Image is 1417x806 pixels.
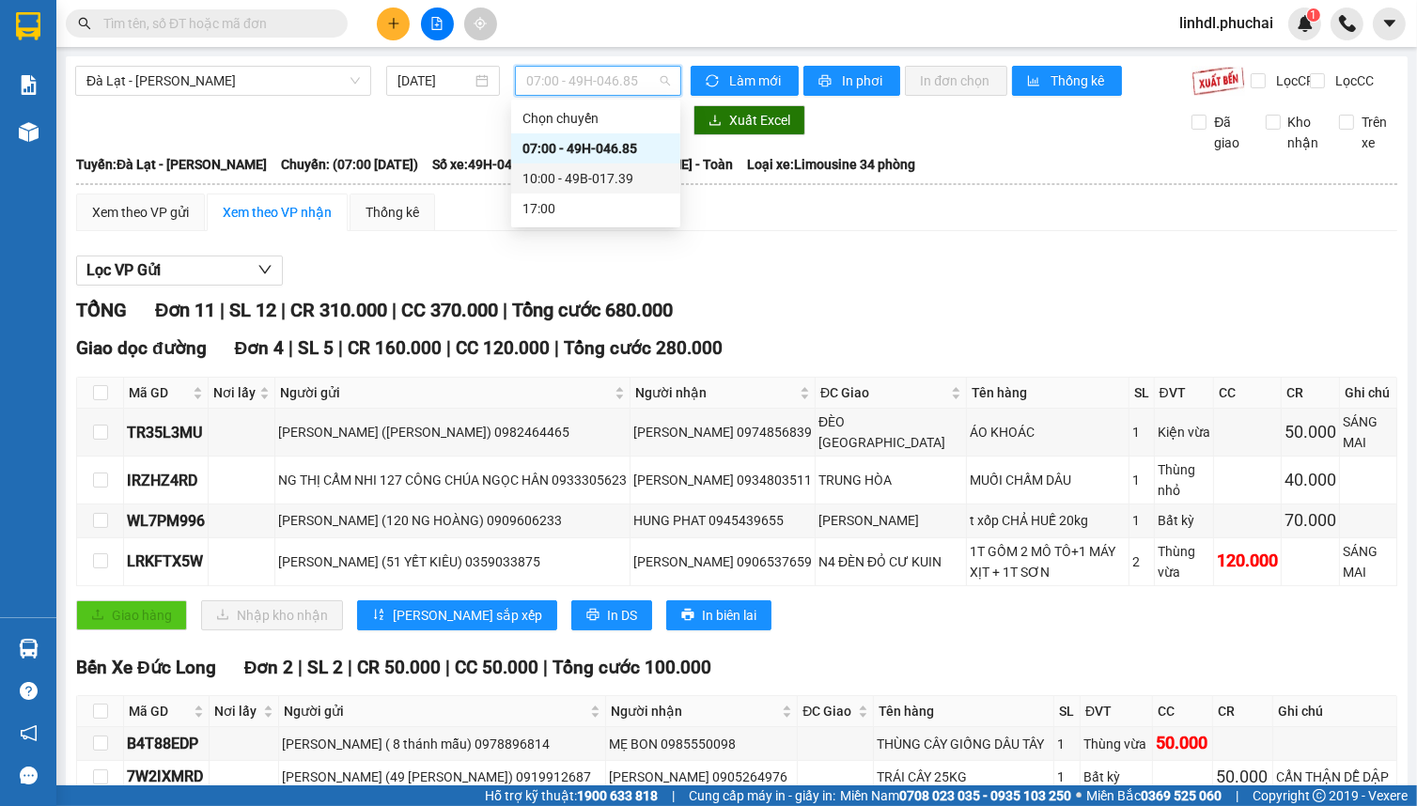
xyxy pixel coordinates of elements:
span: Cung cấp máy in - giấy in: [689,785,835,806]
span: plus [387,17,400,30]
span: notification [20,724,38,742]
span: Đã giao [1207,112,1251,153]
img: icon-new-feature [1297,15,1314,32]
span: Bến Xe Đức Long [76,657,216,678]
div: SÁNG MAI [1343,541,1394,582]
div: 50.000 [1216,764,1269,790]
b: Tuyến: Đà Lạt - [PERSON_NAME] [76,157,267,172]
span: Đơn 11 [155,299,215,321]
td: IRZHZ4RD [124,457,209,504]
td: B4T88EDP [124,727,210,760]
div: [PERSON_NAME] (51 YẾT KIÊU) 0359033875 [278,551,627,572]
span: message [20,767,38,784]
button: downloadNhập kho nhận [201,600,343,630]
span: caret-down [1381,15,1398,32]
th: Ghi chú [1273,696,1397,727]
img: phone-icon [1339,15,1356,32]
button: uploadGiao hàng [76,600,187,630]
span: CR 50.000 [357,657,441,678]
button: Lọc VP Gửi [76,256,283,286]
span: | [348,657,352,678]
span: Nơi lấy [213,382,256,403]
span: Người nhận [611,701,778,721]
div: MUỐI CHẤM DÂU [970,470,1126,490]
div: B4T88EDP [127,732,206,755]
td: WL7PM996 [124,504,209,537]
div: Bất kỳ [1083,767,1149,787]
span: search [78,17,91,30]
div: 1T GỒM 2 MÔ TÔ+1 MÁY XỊT + 1T SƠN [970,541,1126,582]
button: syncLàm mới [691,66,799,96]
div: 7W2IXMRD [127,765,206,788]
div: Chọn chuyến [511,103,680,133]
span: printer [818,74,834,89]
div: [PERSON_NAME] ([PERSON_NAME]) 0982464465 [278,422,627,442]
div: [PERSON_NAME] 0974856839 [633,422,812,442]
span: Người gửi [280,382,611,403]
span: ĐC Giao [820,382,947,403]
button: caret-down [1373,8,1406,40]
span: In DS [607,605,637,626]
div: 70.000 [1285,507,1336,534]
span: | [672,785,675,806]
div: CẨN THẬN DỄ DẬP [1276,767,1394,787]
button: printerIn DS [571,600,652,630]
span: [PERSON_NAME] sắp xếp [393,605,542,626]
span: download [708,114,722,129]
div: SÁNG MAI [1343,411,1394,453]
div: Chọn chuyến [522,108,669,129]
div: 2 [1132,551,1151,572]
span: Đà Lạt - Gia Lai [86,67,360,95]
span: Hỗ trợ kỹ thuật: [485,785,658,806]
div: Thùng vừa [1158,541,1210,582]
span: 07:00 - 49H-046.85 [526,67,670,95]
div: TRÁI CÂY 25KG [877,767,1051,787]
span: Giao dọc đường [76,337,207,359]
th: ĐVT [1081,696,1153,727]
div: 40.000 [1285,467,1336,493]
span: Đơn 4 [235,337,285,359]
th: CC [1153,696,1213,727]
img: warehouse-icon [19,639,39,659]
img: solution-icon [19,75,39,95]
span: Mã GD [129,701,190,721]
span: SL 2 [307,657,343,678]
span: CR 310.000 [290,299,387,321]
div: Kiện vừa [1158,422,1210,442]
span: Kho nhận [1281,112,1327,153]
button: sort-ascending[PERSON_NAME] sắp xếp [357,600,557,630]
div: Thống kê [366,202,419,223]
span: Lọc CR [1269,70,1317,91]
span: Nơi lấy [214,701,259,721]
div: 50.000 [1285,419,1336,445]
th: CC [1214,378,1282,409]
span: | [288,337,293,359]
th: CR [1282,378,1340,409]
div: ĐÈO [GEOGRAPHIC_DATA] [818,411,963,453]
span: | [392,299,397,321]
div: 07:00 - 49H-046.85 [522,138,669,159]
th: SL [1054,696,1081,727]
span: sort-ascending [372,608,385,623]
span: Đơn 2 [244,657,294,678]
input: Tìm tên, số ĐT hoặc mã đơn [103,13,325,34]
div: N4 ĐÈN ĐỎ CƯ KUIN [818,551,963,572]
img: warehouse-icon [19,122,39,142]
span: Miền Bắc [1086,785,1222,806]
span: CC 120.000 [456,337,550,359]
span: Lọc VP Gửi [86,258,161,282]
td: TR35L3MU [124,409,209,457]
div: MẸ BON 0985550098 [609,734,794,754]
strong: 0708 023 035 - 0935 103 250 [899,788,1071,803]
span: | [543,657,548,678]
button: printerIn phơi [803,66,900,96]
sup: 1 [1307,8,1320,22]
span: Loại xe: Limousine 34 phòng [747,154,915,175]
div: THÙNG CÂY GIỐNG DÂU TÂY [877,734,1051,754]
div: ÁO KHOÁC [970,422,1126,442]
div: Xem theo VP nhận [223,202,332,223]
strong: 0369 525 060 [1141,788,1222,803]
span: TỔNG [76,299,127,321]
span: Mã GD [129,382,189,403]
button: plus [377,8,410,40]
